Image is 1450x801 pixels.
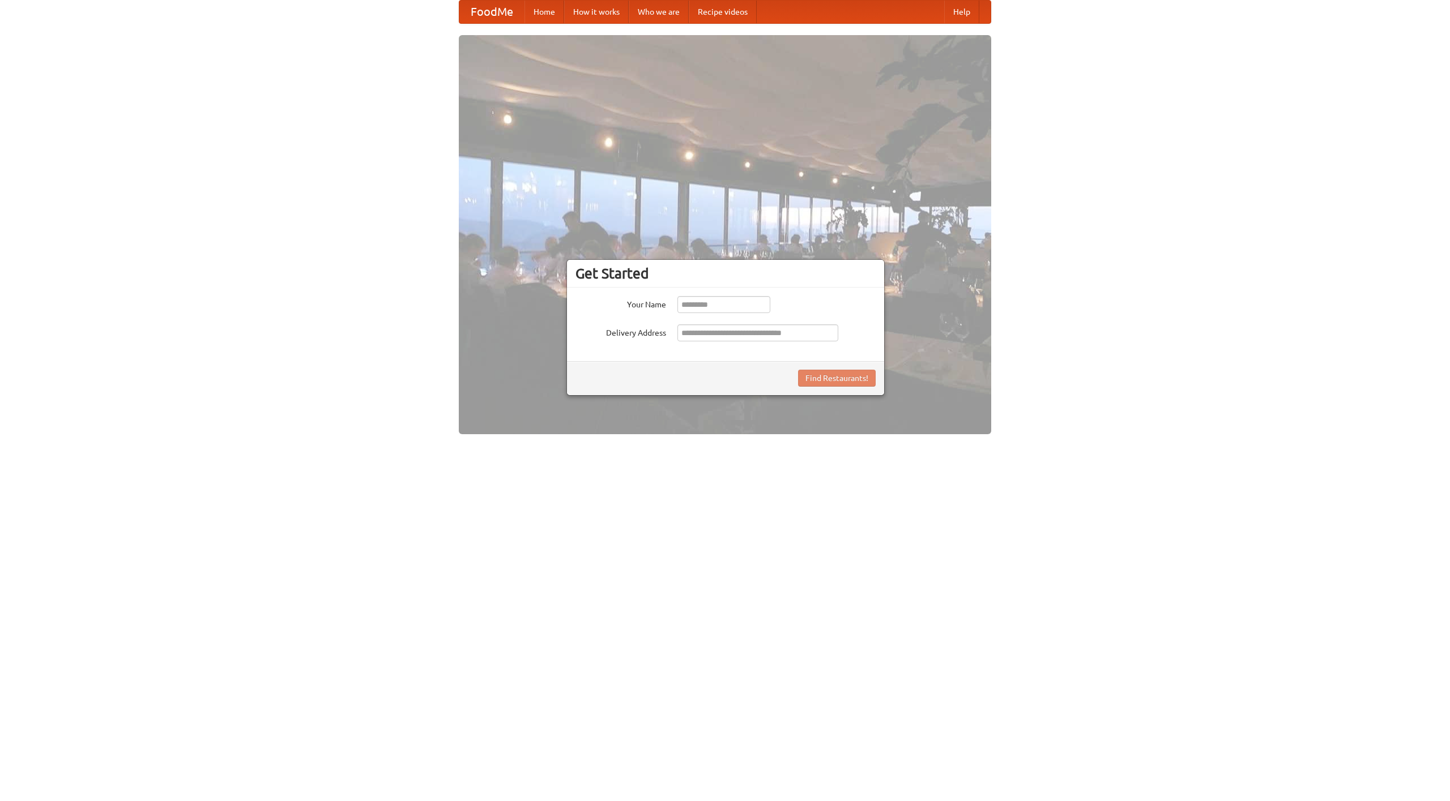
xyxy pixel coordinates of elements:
label: Your Name [575,296,666,310]
label: Delivery Address [575,324,666,339]
a: How it works [564,1,629,23]
a: Help [944,1,979,23]
a: Recipe videos [689,1,757,23]
a: Who we are [629,1,689,23]
a: FoodMe [459,1,524,23]
button: Find Restaurants! [798,370,876,387]
h3: Get Started [575,265,876,282]
a: Home [524,1,564,23]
